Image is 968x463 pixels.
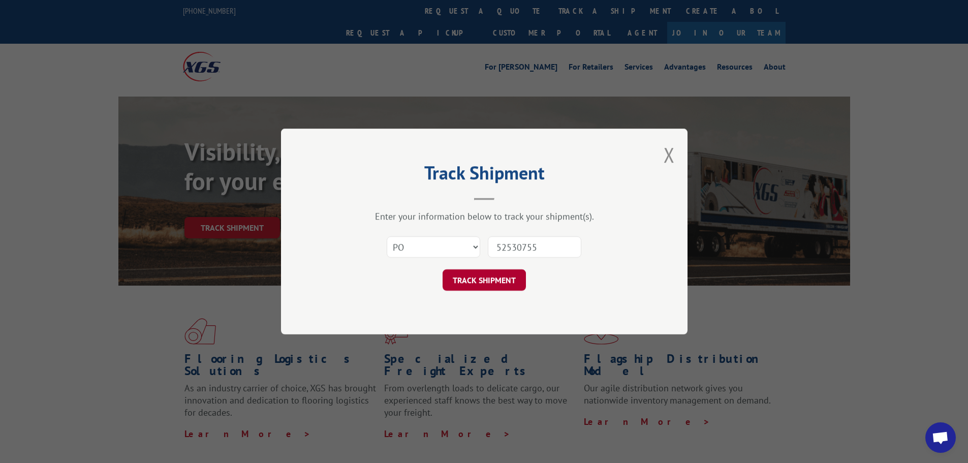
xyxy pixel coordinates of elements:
h2: Track Shipment [332,166,637,185]
button: TRACK SHIPMENT [443,269,526,291]
button: Close modal [664,141,675,168]
div: Open chat [925,422,956,453]
div: Enter your information below to track your shipment(s). [332,210,637,222]
input: Number(s) [488,236,581,258]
